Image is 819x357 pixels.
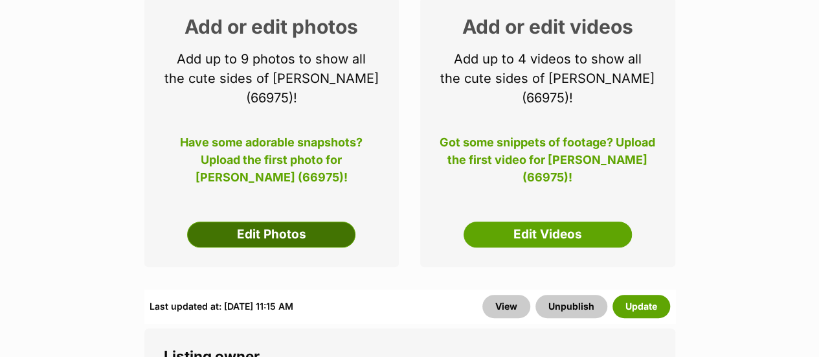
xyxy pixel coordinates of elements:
[440,49,656,108] p: Add up to 4 videos to show all the cute sides of [PERSON_NAME] (66975)!
[464,222,632,248] a: Edit Videos
[440,133,656,176] p: Got some snippets of footage? Upload the first video for [PERSON_NAME] (66975)!
[164,17,380,36] h2: Add or edit photos
[535,295,607,318] button: Unpublish
[612,295,670,318] button: Update
[164,49,380,108] p: Add up to 9 photos to show all the cute sides of [PERSON_NAME] (66975)!
[187,222,355,248] a: Edit Photos
[150,295,293,318] div: Last updated at: [DATE] 11:15 AM
[482,295,530,318] a: View
[164,133,380,176] p: Have some adorable snapshots? Upload the first photo for [PERSON_NAME] (66975)!
[440,17,656,36] h2: Add or edit videos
